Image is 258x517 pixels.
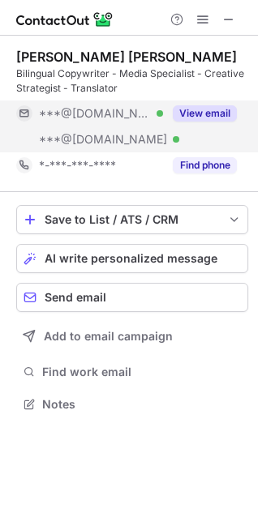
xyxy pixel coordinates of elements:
button: Find work email [16,361,248,383]
span: ***@[DOMAIN_NAME] [39,132,167,147]
button: Add to email campaign [16,322,248,351]
span: Notes [42,397,242,412]
div: Save to List / ATS / CRM [45,213,220,226]
img: ContactOut v5.3.10 [16,10,114,29]
span: Send email [45,291,106,304]
button: AI write personalized message [16,244,248,273]
span: Add to email campaign [44,330,173,343]
button: Reveal Button [173,157,237,173]
button: save-profile-one-click [16,205,248,234]
button: Reveal Button [173,105,237,122]
span: ***@[DOMAIN_NAME] [39,106,151,121]
span: AI write personalized message [45,252,217,265]
button: Notes [16,393,248,416]
div: [PERSON_NAME] [PERSON_NAME] [16,49,237,65]
button: Send email [16,283,248,312]
div: Bilingual Copywriter - Media Specialist - Creative Strategist - Translator [16,66,248,96]
span: Find work email [42,365,242,379]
